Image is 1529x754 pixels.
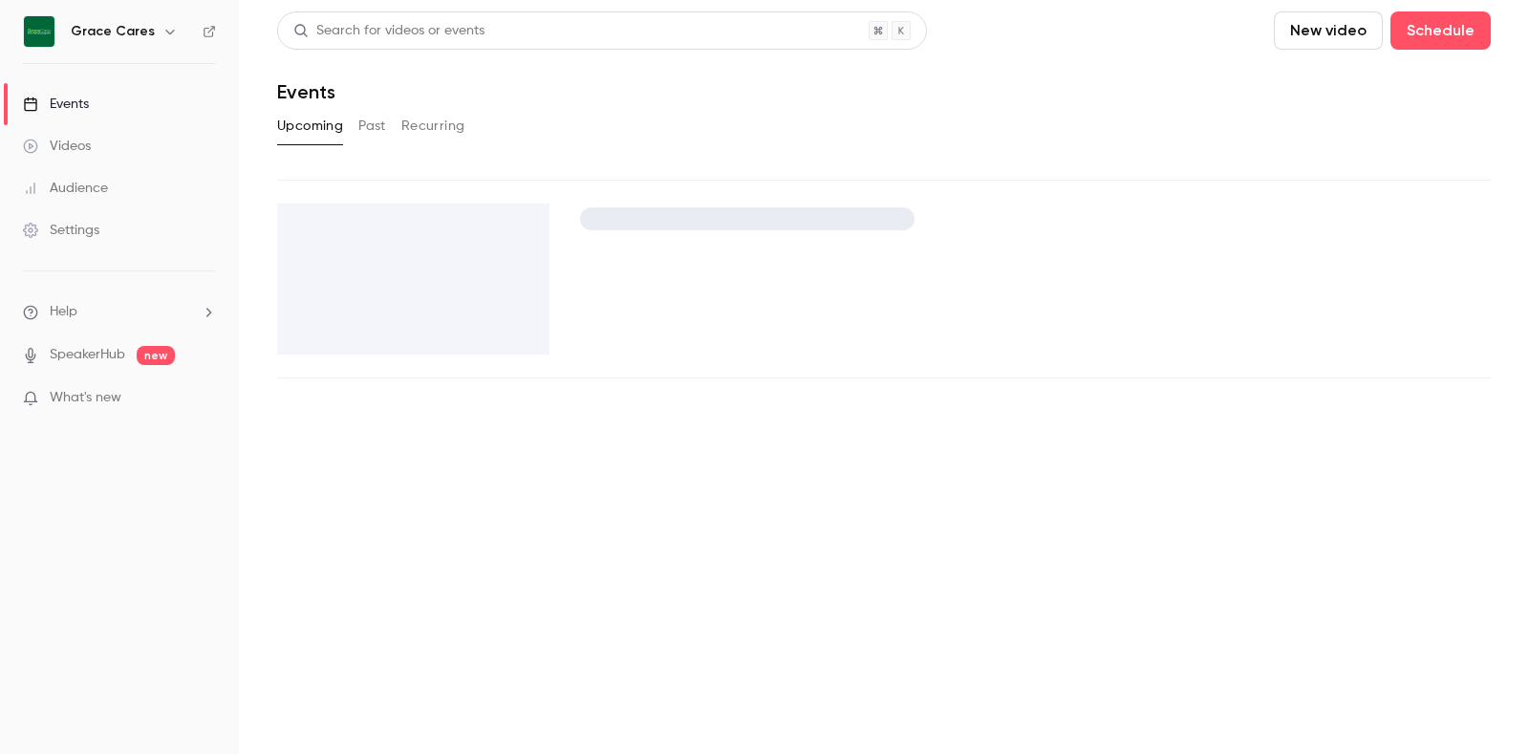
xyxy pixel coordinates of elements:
a: SpeakerHub [50,345,125,365]
h1: Events [277,80,335,103]
div: Search for videos or events [293,21,485,41]
span: Help [50,302,77,322]
button: Recurring [401,111,465,141]
button: New video [1274,11,1383,50]
button: Past [358,111,386,141]
h6: Grace Cares [71,22,155,41]
span: What's new [50,388,121,408]
div: Settings [23,221,99,240]
img: Grace Cares [24,16,54,47]
div: Events [23,95,89,114]
button: Schedule [1390,11,1491,50]
div: Audience [23,179,108,198]
span: new [137,346,175,365]
button: Upcoming [277,111,343,141]
li: help-dropdown-opener [23,302,216,322]
div: Videos [23,137,91,156]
